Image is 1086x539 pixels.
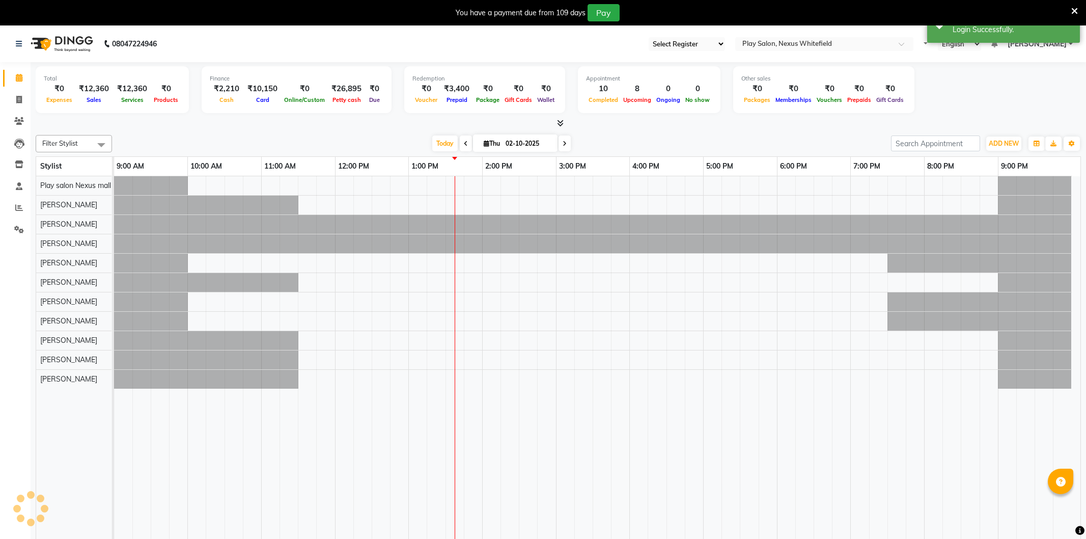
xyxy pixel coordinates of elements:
div: ₹3,400 [440,83,474,95]
div: Finance [210,74,383,83]
div: Login Successfully. [953,24,1072,35]
span: Card [254,96,272,103]
span: ADD NEW [989,140,1019,147]
input: Search Appointment [891,136,980,151]
span: Services [119,96,146,103]
div: ₹0 [502,83,535,95]
a: 9:00 PM [998,159,1031,174]
div: ₹12,360 [75,83,113,95]
div: ₹12,360 [113,83,151,95]
a: 10:00 AM [188,159,225,174]
span: Play salon Nexus mall [40,181,111,190]
a: 7:00 PM [851,159,883,174]
div: ₹0 [535,83,557,95]
span: [PERSON_NAME] [1008,39,1067,49]
span: Completed [586,96,621,103]
a: 6:00 PM [777,159,810,174]
b: 08047224946 [112,30,157,58]
span: Upcoming [621,96,654,103]
a: 8:00 PM [925,159,957,174]
div: ₹0 [814,83,845,95]
span: Sales [84,96,104,103]
span: [PERSON_NAME] [40,278,97,287]
span: [PERSON_NAME] [40,316,97,326]
span: Packages [741,96,773,103]
div: ₹0 [282,83,327,95]
span: Memberships [773,96,814,103]
a: 3:00 PM [556,159,589,174]
span: Wallet [535,96,557,103]
div: 8 [621,83,654,95]
span: Cash [217,96,236,103]
span: Filter Stylist [42,139,78,147]
span: Petty cash [330,96,364,103]
a: 11:00 AM [262,159,298,174]
div: 0 [654,83,683,95]
a: 1:00 PM [409,159,441,174]
span: Prepaid [444,96,470,103]
span: [PERSON_NAME] [40,220,97,229]
span: Online/Custom [282,96,327,103]
span: [PERSON_NAME] [40,200,97,209]
span: Prepaids [845,96,874,103]
span: [PERSON_NAME] [40,297,97,306]
span: [PERSON_NAME] [40,336,97,345]
div: ₹10,150 [243,83,282,95]
div: Redemption [412,74,557,83]
button: Pay [588,4,620,21]
span: Stylist [40,161,62,171]
span: Package [474,96,502,103]
span: Ongoing [654,96,683,103]
div: ₹0 [151,83,181,95]
div: ₹0 [741,83,773,95]
a: 5:00 PM [704,159,736,174]
span: Thu [481,140,503,147]
span: Expenses [44,96,75,103]
div: ₹0 [412,83,440,95]
span: [PERSON_NAME] [40,258,97,267]
div: ₹0 [874,83,906,95]
div: You have a payment due from 109 days [456,8,586,18]
span: Vouchers [814,96,845,103]
span: [PERSON_NAME] [40,239,97,248]
a: 9:00 AM [114,159,147,174]
a: 12:00 PM [336,159,372,174]
span: Gift Cards [874,96,906,103]
span: Today [432,136,458,151]
div: ₹0 [474,83,502,95]
input: 2025-10-02 [503,136,553,151]
button: ADD NEW [986,137,1021,151]
div: ₹2,210 [210,83,243,95]
div: Other sales [741,74,906,83]
span: Due [367,96,382,103]
a: 1 [991,39,997,48]
div: ₹26,895 [327,83,366,95]
img: logo [26,30,96,58]
span: [PERSON_NAME] [40,355,97,364]
div: ₹0 [773,83,814,95]
iframe: chat widget [1043,498,1076,529]
div: ₹0 [845,83,874,95]
div: 0 [683,83,712,95]
div: Total [44,74,181,83]
a: 2:00 PM [483,159,515,174]
div: ₹0 [44,83,75,95]
div: Appointment [586,74,712,83]
a: 4:00 PM [630,159,662,174]
span: Products [151,96,181,103]
span: [PERSON_NAME] [40,374,97,384]
span: Voucher [412,96,440,103]
div: 10 [586,83,621,95]
div: ₹0 [366,83,383,95]
span: Gift Cards [502,96,535,103]
span: No show [683,96,712,103]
